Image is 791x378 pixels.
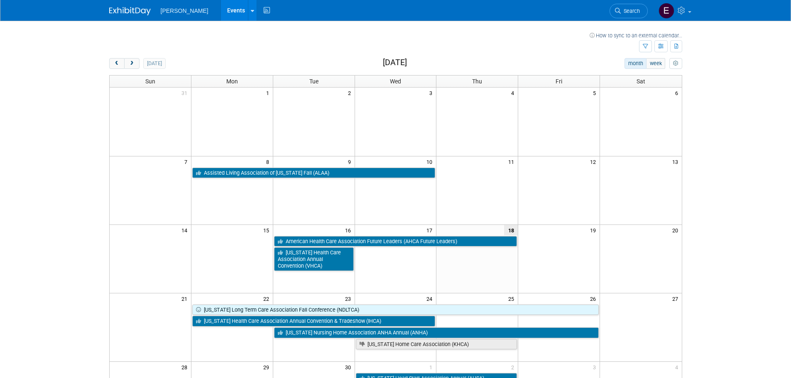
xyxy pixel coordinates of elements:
button: month [624,58,647,69]
span: 16 [344,225,355,235]
a: How to sync to an external calendar... [590,32,682,39]
h2: [DATE] [383,58,407,67]
a: [US_STATE] Long Term Care Association Fall Conference (NDLTCA) [192,305,599,315]
img: Emily Foreman [659,3,674,19]
span: 3 [429,88,436,98]
span: 4 [510,88,518,98]
span: 15 [262,225,273,235]
span: 29 [262,362,273,372]
span: 28 [181,362,191,372]
span: 11 [507,156,518,167]
span: 24 [426,293,436,304]
span: 3 [592,362,600,372]
span: 22 [262,293,273,304]
span: Sun [145,78,155,85]
span: Fri [556,78,562,85]
span: 2 [347,88,355,98]
span: Mon [226,78,238,85]
a: [US_STATE] Nursing Home Association ANHA Annual (ANHA) [274,327,599,338]
span: 25 [507,293,518,304]
span: 7 [184,156,191,167]
span: 12 [589,156,600,167]
span: 31 [181,88,191,98]
span: 1 [265,88,273,98]
a: [US_STATE] Health Care Association Annual Convention & Tradeshow (IHCA) [192,316,436,327]
span: 21 [181,293,191,304]
span: 1 [429,362,436,372]
span: 5 [592,88,600,98]
a: [US_STATE] Health Care Association Annual Convention (VHCA) [274,247,354,271]
button: [DATE] [143,58,165,69]
span: 26 [589,293,600,304]
span: 14 [181,225,191,235]
img: ExhibitDay [109,7,151,15]
span: Sat [637,78,645,85]
span: 10 [426,156,436,167]
span: [PERSON_NAME] [161,7,208,14]
span: 18 [504,225,518,235]
button: myCustomButton [669,58,682,69]
span: 20 [671,225,682,235]
span: Wed [390,78,401,85]
span: 4 [674,362,682,372]
i: Personalize Calendar [673,61,678,66]
button: week [646,58,665,69]
button: next [124,58,140,69]
a: American Health Care Association Future Leaders (AHCA Future Leaders) [274,236,517,247]
span: Search [621,8,640,14]
a: [US_STATE] Home Care Association (KHCA) [356,339,517,350]
span: 8 [265,156,273,167]
span: Tue [309,78,318,85]
a: Search [610,4,648,18]
span: 13 [671,156,682,167]
span: 17 [426,225,436,235]
a: Assisted Living Association of [US_STATE] Fall (ALAA) [192,168,436,178]
span: 19 [589,225,600,235]
span: 6 [674,88,682,98]
button: prev [109,58,125,69]
span: 2 [510,362,518,372]
span: 30 [344,362,355,372]
span: 9 [347,156,355,167]
span: 27 [671,293,682,304]
span: 23 [344,293,355,304]
span: Thu [472,78,482,85]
